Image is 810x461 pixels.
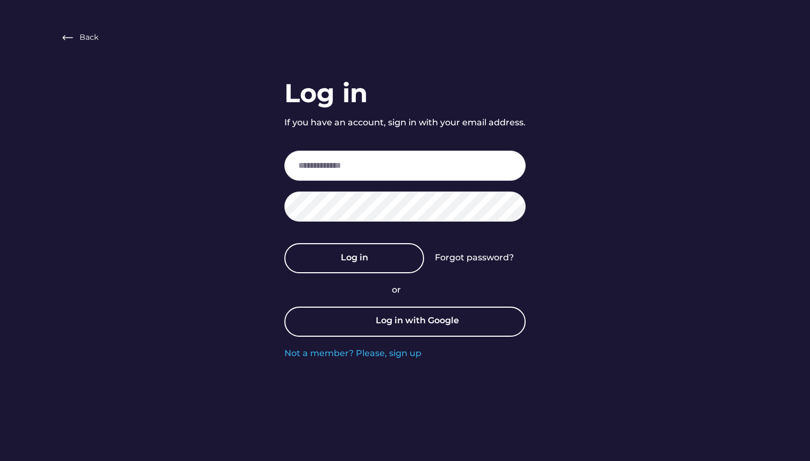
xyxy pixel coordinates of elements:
div: Not a member? Please, sign up [284,347,421,359]
button: Log in [284,243,424,273]
div: Forgot password? [435,252,514,264]
img: Frame%20%282%29.svg [61,31,74,44]
img: yH5BAEAAAAALAAAAAABAAEAAAIBRAA7 [352,314,368,330]
div: Back [80,32,98,43]
div: or [392,284,419,296]
div: Log in [284,75,368,111]
img: yH5BAEAAAAALAAAAAABAAEAAAIBRAA7 [332,22,477,54]
div: If you have an account, sign in with your email address. [284,117,526,129]
div: Log in with Google [376,315,459,329]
